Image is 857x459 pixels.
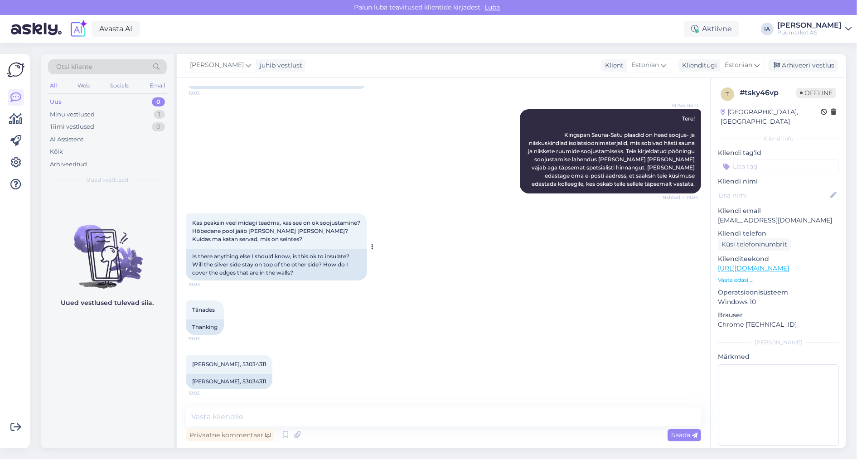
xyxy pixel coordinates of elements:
div: Kõik [50,147,63,156]
span: Saada [671,431,697,439]
span: Nähtud ✓ 19:04 [663,194,698,201]
p: Kliendi nimi [718,177,839,186]
p: Kliendi tag'id [718,148,839,158]
div: 0 [152,97,165,106]
div: Email [148,80,167,92]
a: [URL][DOMAIN_NAME] [718,264,789,272]
div: Web [76,80,92,92]
p: Vaata edasi ... [718,276,839,284]
span: Uued vestlused [87,176,129,184]
div: Klienditugi [678,61,717,70]
div: Puumarket AS [777,29,842,36]
span: Luba [482,3,503,11]
div: Küsi telefoninumbrit [718,238,791,251]
p: Brauser [718,310,839,320]
div: Tiimi vestlused [50,122,94,131]
div: [PERSON_NAME], 53034311 [186,374,272,389]
div: AI Assistent [50,135,83,144]
div: # tsky46vp [740,87,796,98]
div: [PERSON_NAME] [777,22,842,29]
span: [PERSON_NAME], 53034311 [192,361,266,367]
span: t [726,91,729,97]
p: Klienditeekond [718,254,839,264]
p: Windows 10 [718,297,839,307]
p: Chrome [TECHNICAL_ID] [718,320,839,329]
div: Minu vestlused [50,110,95,119]
div: [PERSON_NAME] [718,338,839,347]
a: Avasta AI [92,21,140,37]
span: AI Assistent [664,102,698,109]
p: Märkmed [718,352,839,362]
span: [PERSON_NAME] [190,60,244,70]
span: Tänades [192,306,215,313]
span: Kas peaksin veel midagi teadma, kas see on ok soojustamine? Hõbedane pool jääb [PERSON_NAME] [PER... [192,219,362,242]
div: Kliendi info [718,135,839,143]
span: 19:05 [189,390,223,396]
div: Klient [601,61,624,70]
span: 19:05 [189,335,223,342]
div: IA [761,23,774,35]
input: Lisa tag [718,159,839,173]
div: Privaatne kommentaar [186,429,274,441]
span: Estonian [725,60,752,70]
div: 0 [152,122,165,131]
div: Arhiveeri vestlus [768,59,838,72]
div: Aktiivne [684,21,739,37]
div: Thanking [186,319,224,335]
p: Uued vestlused tulevad siia. [61,298,154,308]
div: Socials [108,80,131,92]
input: Lisa nimi [718,190,828,200]
p: Kliendi telefon [718,229,839,238]
p: Operatsioonisüsteem [718,288,839,297]
img: Askly Logo [7,61,24,78]
span: Otsi kliente [56,62,92,72]
span: Estonian [631,60,659,70]
span: Offline [796,88,836,98]
p: [EMAIL_ADDRESS][DOMAIN_NAME] [718,216,839,225]
div: [GEOGRAPHIC_DATA], [GEOGRAPHIC_DATA] [721,107,821,126]
img: No chats [41,208,174,290]
span: Tere! Kingspan Sauna-Satu plaadid on head soojus- ja niiskuskindlad isolatsioonimaterjalid, mis s... [528,115,696,187]
div: juhib vestlust [256,61,302,70]
div: Is there anything else I should know, is this ok to insulate? Will the silver side stay on top of... [186,249,367,280]
div: All [48,80,58,92]
span: 19:04 [189,281,223,288]
div: Uus [50,97,62,106]
div: 1 [154,110,165,119]
a: [PERSON_NAME]Puumarket AS [777,22,852,36]
div: Arhiveeritud [50,160,87,169]
span: 19:03 [189,90,223,97]
p: Kliendi email [718,206,839,216]
img: explore-ai [69,19,88,39]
